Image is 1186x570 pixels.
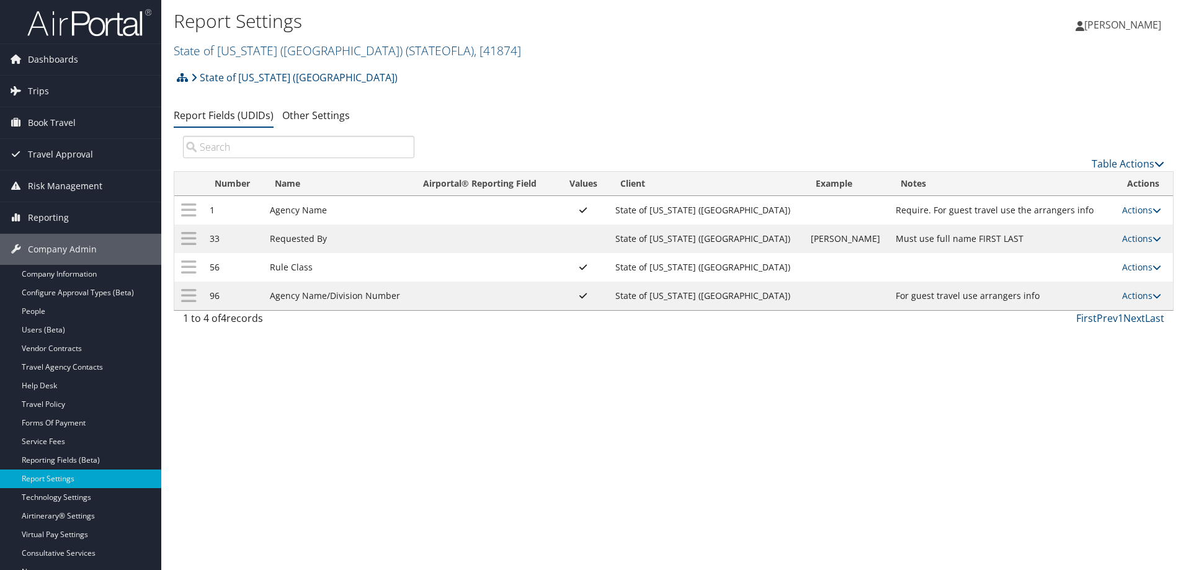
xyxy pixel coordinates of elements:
[183,136,414,158] input: Search
[174,172,203,196] th: : activate to sort column descending
[27,8,151,37] img: airportal-logo.png
[1145,311,1164,325] a: Last
[609,172,804,196] th: Client
[609,225,804,253] td: State of [US_STATE] ([GEOGRAPHIC_DATA])
[1122,290,1161,301] a: Actions
[203,225,264,253] td: 33
[1076,6,1174,43] a: [PERSON_NAME]
[174,42,521,59] a: State of [US_STATE] ([GEOGRAPHIC_DATA])
[264,225,412,253] td: Requested By
[1092,157,1164,171] a: Table Actions
[264,172,412,196] th: Name
[174,8,840,34] h1: Report Settings
[264,253,412,282] td: Rule Class
[890,282,1116,310] td: For guest travel use arrangers info
[183,311,414,332] div: 1 to 4 of records
[264,282,412,310] td: Agency Name/Division Number
[1076,311,1097,325] a: First
[1084,18,1161,32] span: [PERSON_NAME]
[203,172,264,196] th: Number
[28,202,69,233] span: Reporting
[1118,311,1123,325] a: 1
[28,76,49,107] span: Trips
[174,109,274,122] a: Report Fields (UDIDs)
[28,107,76,138] span: Book Travel
[28,171,102,202] span: Risk Management
[1116,172,1173,196] th: Actions
[1122,233,1161,244] a: Actions
[406,42,474,59] span: ( STATEOFLA )
[264,196,412,225] td: Agency Name
[412,172,557,196] th: Airportal&reg; Reporting Field
[203,253,264,282] td: 56
[1122,204,1161,216] a: Actions
[609,282,804,310] td: State of [US_STATE] ([GEOGRAPHIC_DATA])
[890,196,1116,225] td: Require. For guest travel use the arrangers info
[890,225,1116,253] td: Must use full name FIRST LAST
[805,172,890,196] th: Example
[1097,311,1118,325] a: Prev
[609,253,804,282] td: State of [US_STATE] ([GEOGRAPHIC_DATA])
[557,172,609,196] th: Values
[890,172,1116,196] th: Notes
[282,109,350,122] a: Other Settings
[221,311,226,325] span: 4
[203,282,264,310] td: 96
[609,196,804,225] td: State of [US_STATE] ([GEOGRAPHIC_DATA])
[203,196,264,225] td: 1
[28,234,97,265] span: Company Admin
[28,139,93,170] span: Travel Approval
[28,44,78,75] span: Dashboards
[805,225,890,253] td: [PERSON_NAME]
[191,65,398,90] a: State of [US_STATE] ([GEOGRAPHIC_DATA])
[474,42,521,59] span: , [ 41874 ]
[1123,311,1145,325] a: Next
[1122,261,1161,273] a: Actions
